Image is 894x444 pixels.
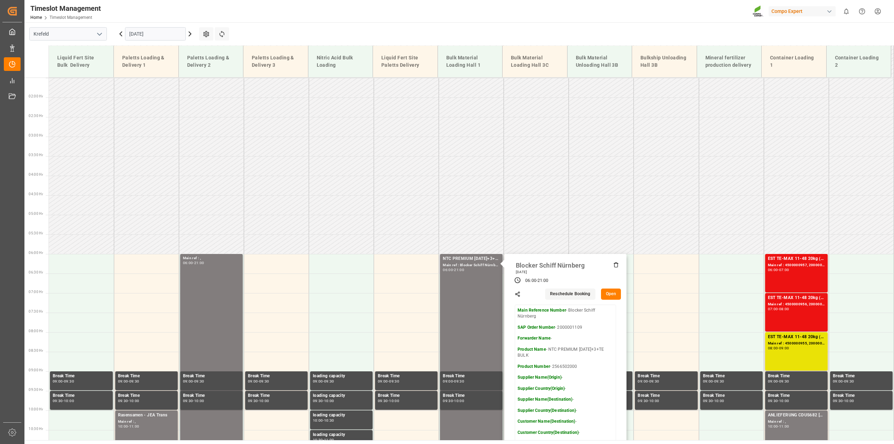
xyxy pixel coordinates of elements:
div: 09:00 [248,380,258,383]
div: 10:30 [324,419,334,422]
p: - [518,418,613,425]
div: - [843,380,844,383]
div: EST TE-MAX 11-48 20kg (x45) ES, PT MTO [768,334,825,341]
span: 08:30 Hr [29,349,43,352]
button: show 0 new notifications [838,3,854,19]
div: Container Loading 2 [832,51,886,72]
p: - [518,430,613,436]
div: 21:00 [537,278,549,284]
div: - [128,380,129,383]
div: 11:00 [324,438,334,442]
div: 09:00 [443,380,453,383]
div: 10:00 [194,399,204,402]
div: Break Time [833,392,890,399]
div: 09:30 [389,380,399,383]
div: 09:00 [378,380,388,383]
div: Main ref : 4500000955, 2000000378 [768,341,825,347]
div: Break Time [638,373,695,380]
span: 07:00 Hr [29,290,43,294]
img: Screenshot%202023-09-29%20at%2010.02.21.png_1712312052.png [753,5,764,17]
p: - [518,374,613,381]
div: - [778,380,779,383]
strong: Customer Country(Destination) [518,430,579,435]
div: - [843,399,844,402]
div: 09:30 [64,380,74,383]
div: - [258,399,259,402]
span: 07:30 Hr [29,310,43,313]
span: 06:00 Hr [29,251,43,255]
div: - [778,425,779,428]
div: 11:00 [779,425,789,428]
div: - [128,425,129,428]
div: - [193,399,194,402]
span: 02:30 Hr [29,114,43,118]
div: 09:30 [324,380,334,383]
div: - [536,278,537,284]
div: 06:00 [443,268,453,271]
div: NTC PREMIUM [DATE]+3+TE BULK [443,255,500,262]
div: 09:00 [768,380,778,383]
div: Main ref : Blocker Schiff Nürnberg, 2000001109 [443,262,500,268]
div: Break Time [118,392,175,399]
strong: Forwarder Name [518,336,551,341]
div: 10:00 [714,399,724,402]
div: 09:30 [443,399,453,402]
div: 09:30 [714,380,724,383]
p: - [518,335,613,342]
div: - [193,261,194,264]
div: - [778,307,779,311]
div: 09:30 [378,399,388,402]
strong: Main Reference Number [518,308,566,313]
div: - [258,380,259,383]
div: 09:00 [313,380,323,383]
strong: Supplier Country(Destination) [518,408,576,413]
button: Open [601,289,621,300]
div: Break Time [183,373,240,380]
div: - [453,268,454,271]
input: Type to search/select [29,27,107,41]
div: - [648,380,649,383]
div: Break Time [53,373,110,380]
div: Break Time [378,392,435,399]
div: Main ref : 4500000956, 2000000378 [768,301,825,307]
div: ANLIEFERUNG CDUS682 [DATE] (JCAM) BigBag 900KG [768,412,825,419]
div: Bulk Material Loading Hall 3C [508,51,562,72]
div: 07:00 [779,268,789,271]
div: 06:00 [525,278,536,284]
div: loading capacity [313,412,370,419]
span: 06:30 Hr [29,270,43,274]
div: 09:00 [183,380,193,383]
div: 09:30 [259,380,269,383]
div: Break Time [183,392,240,399]
div: Bulk Material Unloading Hall 3B [573,51,626,72]
div: 10:00 [129,399,139,402]
span: 09:30 Hr [29,388,43,392]
div: Paletts Loading & Delivery 2 [184,51,238,72]
div: 09:30 [768,399,778,402]
div: 10:00 [844,399,854,402]
strong: Supplier Country(Origin) [518,386,565,391]
div: - [778,399,779,402]
button: Help Center [854,3,870,19]
div: 09:30 [194,380,204,383]
div: EST TE-MAX 11-48 20kg (x45) ES, PT MTO [768,294,825,301]
div: EST TE-MAX 11-48 20kg (x45) ES, PT MTO [768,255,825,262]
span: 10:00 Hr [29,407,43,411]
p: - 2000001109 [518,325,613,331]
div: 11:00 [129,425,139,428]
strong: Product Number [518,364,550,369]
div: Mineral fertilizer production delivery [703,51,756,72]
div: - [388,399,389,402]
div: - [778,268,779,271]
span: 04:00 Hr [29,173,43,176]
span: 02:00 Hr [29,94,43,98]
div: Paletts Loading & Delivery 3 [249,51,302,72]
div: 10:00 [649,399,659,402]
div: 09:30 [118,399,128,402]
div: 10:30 [313,438,323,442]
div: 09:30 [779,380,789,383]
div: 09:30 [703,399,713,402]
div: [DATE] [513,270,619,275]
div: Rasensamen - JEA Trans [118,412,175,419]
div: - [453,380,454,383]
